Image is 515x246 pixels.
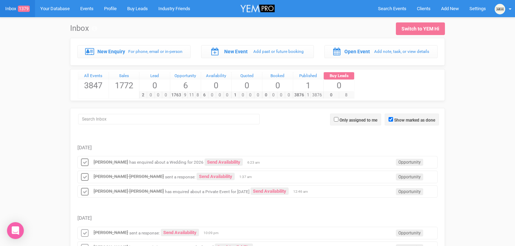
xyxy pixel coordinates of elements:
[293,72,324,80] a: Published
[139,80,170,91] span: 0
[94,189,164,194] a: [PERSON_NAME] [PERSON_NAME]
[224,92,232,98] span: 0
[495,4,505,14] img: open-uri20231025-2-13x07sv
[204,231,221,235] span: 10:09 pm
[247,160,265,165] span: 6:23 am
[154,92,163,98] span: 0
[195,92,201,98] span: 8
[396,188,423,195] span: Opportunity
[78,114,260,124] input: Search Inbox
[165,174,195,179] small: sent a response:
[310,92,323,98] span: 3876
[70,24,97,33] h1: Inbox
[262,92,270,98] span: 0
[139,72,170,80] a: Lead
[232,72,262,80] a: Quoted
[128,49,183,54] small: For phone, email or in-person
[339,92,354,98] span: 8
[170,92,183,98] span: 1763
[147,92,155,98] span: 0
[239,92,247,98] span: 0
[441,6,459,11] span: Add New
[139,92,147,98] span: 2
[129,160,204,165] small: has enquired about a Wedding for 2026
[162,92,170,98] span: 0
[97,48,125,55] label: New Enquiry
[208,92,216,98] span: 0
[262,72,293,80] a: Booked
[205,158,243,166] a: Send Availability
[94,159,128,165] a: [PERSON_NAME]
[231,92,239,98] span: 1
[293,80,324,91] span: 1
[187,92,195,98] span: 11
[161,229,199,236] a: Send Availability
[250,187,289,195] a: Send Availability
[417,6,431,11] span: Clients
[201,80,232,91] span: 0
[339,117,377,123] label: Only assigned to me
[18,6,30,12] span: 1379
[201,72,232,80] a: Availability
[396,22,445,35] a: Switch to YEM Hi
[293,189,311,194] span: 12:46 am
[374,49,429,54] small: Add note, task, or view details
[239,175,257,179] span: 1:37 am
[183,92,188,98] span: 9
[247,92,255,98] span: 0
[323,92,339,98] span: 0
[170,72,201,80] a: Opportunity
[94,174,164,179] a: [PERSON_NAME] [PERSON_NAME]
[254,92,262,98] span: 0
[94,230,128,235] a: [PERSON_NAME]
[262,80,293,91] span: 0
[232,80,262,91] span: 0
[165,189,249,194] small: has enquired about a Private Event for [DATE]
[109,80,139,91] span: 1772
[77,216,438,221] h5: [DATE]
[344,48,370,55] label: Open Event
[324,45,438,58] a: Open Event Add note, task, or view details
[277,92,285,98] span: 0
[253,49,304,54] small: Add past or future booking
[378,6,406,11] span: Search Events
[293,92,306,98] span: 3876
[396,159,423,166] span: Opportunity
[216,92,224,98] span: 0
[78,80,109,91] span: 3847
[201,92,209,98] span: 6
[77,145,438,150] h5: [DATE]
[401,25,439,32] div: Switch to YEM Hi
[224,48,248,55] label: New Event
[396,230,423,237] span: Opportunity
[197,173,235,180] a: Send Availability
[78,72,109,80] a: All Events
[324,80,354,91] span: 0
[109,72,139,80] a: Sales
[270,92,278,98] span: 0
[285,92,293,98] span: 0
[7,222,24,239] div: Open Intercom Messenger
[201,45,314,58] a: New Event Add past or future booking
[77,45,191,58] a: New Enquiry For phone, email or in-person
[305,92,311,98] span: 1
[394,117,435,123] label: Show marked as done
[324,72,354,80] a: Buy Leads
[396,173,423,180] span: Opportunity
[170,80,201,91] span: 6
[129,230,160,235] small: sent a response:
